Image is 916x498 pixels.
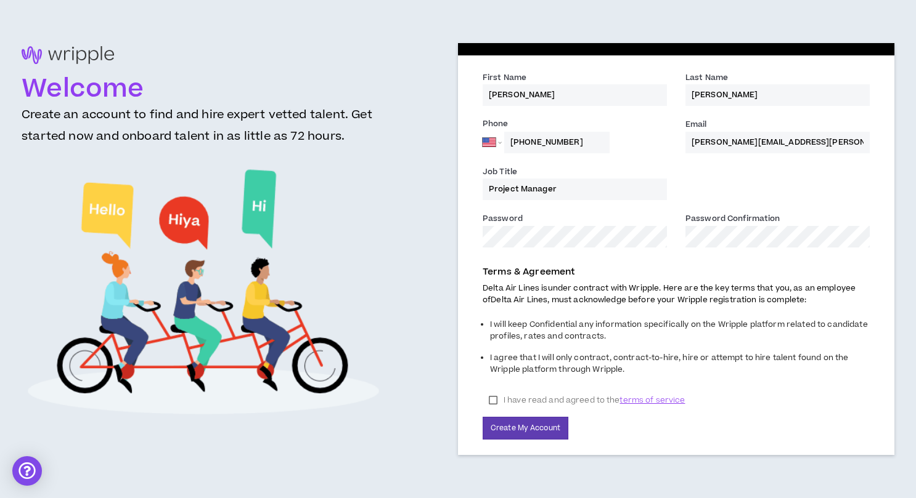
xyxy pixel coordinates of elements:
[490,349,870,382] li: I agree that I will only contract, contract-to-hire, hire or attempt to hire talent found on the ...
[685,119,707,132] label: Email
[12,456,42,486] div: Open Intercom Messenger
[22,46,114,71] img: logo-brand.png
[483,391,691,409] label: I have read and agreed to the
[685,213,780,227] label: Password Confirmation
[620,394,685,406] span: terms of service
[483,72,526,86] label: First Name
[483,118,667,132] label: Phone
[483,166,517,180] label: Job Title
[22,104,385,157] h3: Create an account to find and hire expert vetted talent. Get started now and onboard talent in as...
[490,316,870,348] li: I will keep Confidential any information specifically on the Wripple platform related to candidat...
[685,72,728,86] label: Last Name
[27,157,380,428] img: Welcome to Wripple
[483,417,568,440] button: Create My Account
[483,283,870,306] p: Delta Air Lines is under contract with Wripple. Here are the key terms that you, as an employee o...
[483,213,523,227] label: Password
[483,265,870,279] p: Terms & Agreement
[22,74,385,104] h1: Welcome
